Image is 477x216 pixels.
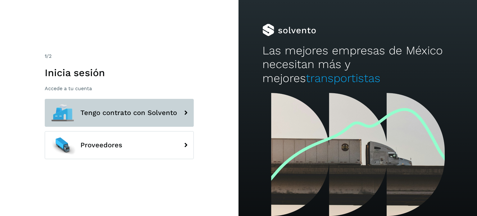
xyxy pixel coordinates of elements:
[306,71,380,85] span: transportistas
[45,99,194,127] button: Tengo contrato con Solvento
[45,131,194,159] button: Proveedores
[45,53,47,59] span: 1
[45,85,194,91] p: Accede a tu cuenta
[45,53,194,60] div: /2
[45,67,194,79] h1: Inicia sesión
[80,141,122,149] span: Proveedores
[80,109,177,117] span: Tengo contrato con Solvento
[262,44,453,85] h2: Las mejores empresas de México necesitan más y mejores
